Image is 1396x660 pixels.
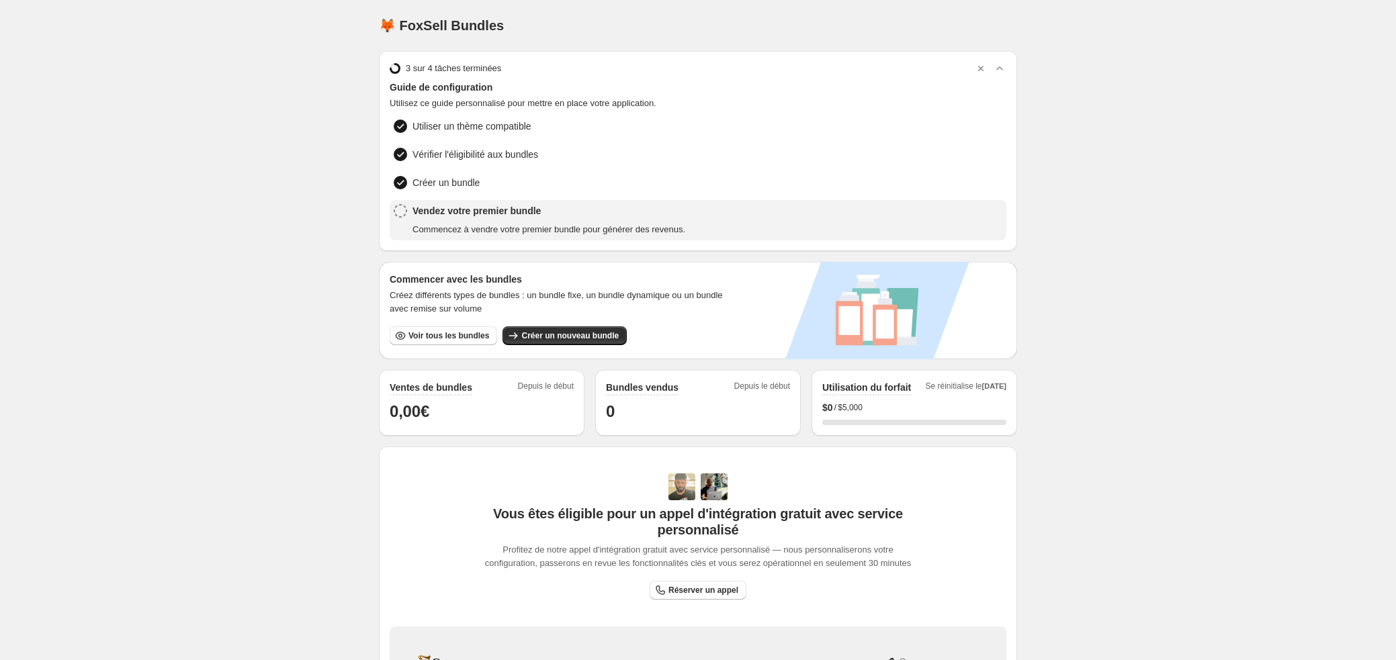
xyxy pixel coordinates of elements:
span: Se réinitialise le [925,381,1006,395]
span: Utilisez ce guide personnalisé pour mettre en place votre application. [390,97,1006,110]
button: Créer un nouveau bundle [503,326,627,345]
h2: Ventes de bundles [390,381,472,394]
span: Voir tous les bundles [408,330,489,341]
span: Vendez votre premier bundle [412,204,685,218]
span: [DATE] [982,382,1006,390]
div: / [822,401,1006,414]
span: Depuis le début [734,381,790,395]
h1: 0,00€ [390,401,574,422]
span: 3 sur 4 tâches terminées [406,62,501,75]
img: Prakhar [701,473,728,500]
span: Vérifier l'éligibilité aux bundles [412,148,538,161]
span: Créer un nouveau bundle [521,330,619,341]
h1: 0 [606,401,790,422]
h3: Commencer avec les bundles [390,273,740,286]
h2: Utilisation du forfait [822,381,911,394]
span: Depuis le début [518,381,574,395]
span: $ 0 [822,401,833,414]
span: $5,000 [838,402,863,413]
img: Adi [668,473,695,500]
span: Créez différents types de bundles : un bundle fixe, un bundle dynamique ou un bundle avec remise ... [390,289,740,316]
span: Utiliser un thème compatible [412,120,531,133]
a: Réserver un appel [650,581,746,600]
h2: Bundles vendus [606,381,679,394]
span: Réserver un appel [668,585,738,596]
span: Guide de configuration [390,81,1006,94]
span: Profitez de notre appel d'intégration gratuit avec service personnalisé — nous personnaliserons v... [482,543,914,570]
span: Commencez à vendre votre premier bundle pour générer des revenus. [412,223,685,236]
h1: 🦊 FoxSell Bundles [379,17,504,34]
span: Vous êtes éligible pour un appel d'intégration gratuit avec service personnalisé [482,506,914,538]
button: Voir tous les bundles [390,326,497,345]
span: Créer un bundle [412,176,480,189]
